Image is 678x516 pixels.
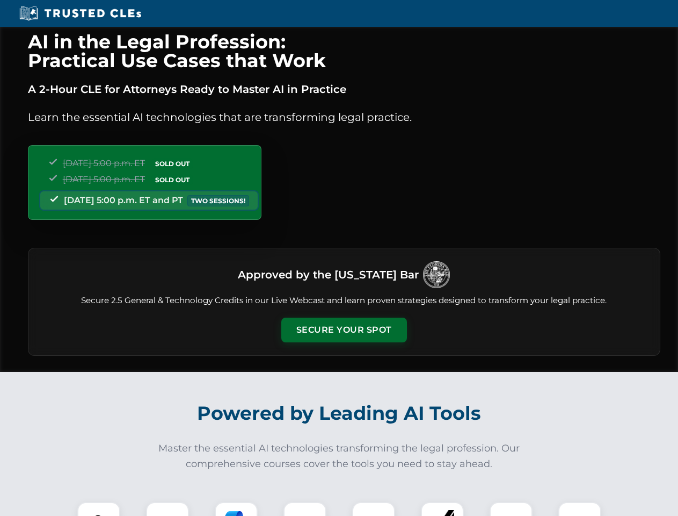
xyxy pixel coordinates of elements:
span: [DATE] 5:00 p.m. ET [63,158,145,168]
p: A 2-Hour CLE for Attorneys Ready to Master AI in Practice [28,81,660,98]
button: Secure Your Spot [281,318,407,342]
p: Learn the essential AI technologies that are transforming legal practice. [28,109,660,126]
span: [DATE] 5:00 p.m. ET [63,174,145,184]
span: SOLD OUT [151,158,193,169]
h2: Powered by Leading AI Tools [42,395,637,432]
p: Secure 2.5 General & Technology Credits in our Live Webcast and learn proven strategies designed ... [41,295,647,307]
h1: AI in the Legal Profession: Practical Use Cases that Work [28,32,660,70]
p: Master the essential AI technologies transforming the legal profession. Our comprehensive courses... [151,441,527,472]
span: SOLD OUT [151,174,193,185]
img: Trusted CLEs [16,5,144,21]
h3: Approved by the [US_STATE] Bar [238,265,419,284]
img: Logo [423,261,450,288]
